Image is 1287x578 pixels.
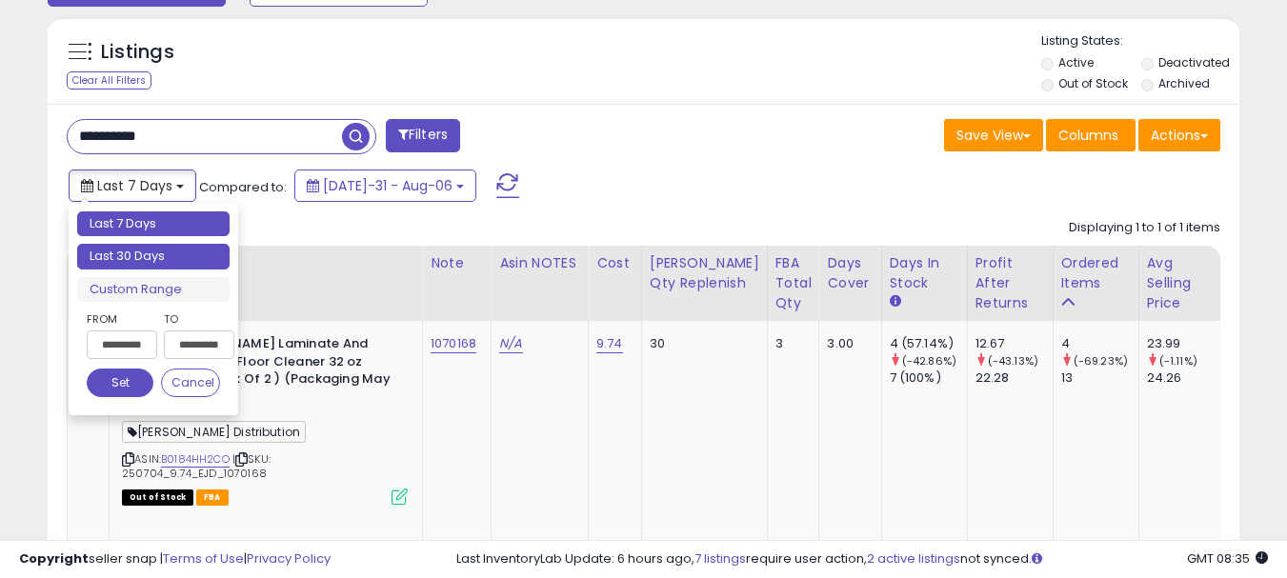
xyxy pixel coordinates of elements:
div: [PERSON_NAME] Qty Replenish [650,253,759,293]
div: Cost [596,253,633,273]
span: Compared to: [199,178,287,196]
label: To [164,309,220,329]
label: Archived [1158,75,1210,91]
div: Title [117,253,414,273]
div: 3.00 [827,335,866,352]
span: [DATE]-31 - Aug-06 [323,176,452,195]
div: Ordered Items [1061,253,1131,293]
a: 9.74 [596,334,623,353]
button: Actions [1138,119,1220,151]
label: Out of Stock [1058,75,1128,91]
label: Active [1058,54,1094,70]
a: N/A [499,334,522,353]
a: B0184HH2CO [161,451,230,468]
a: Terms of Use [163,549,244,568]
li: Last 30 Days [77,244,230,269]
div: Note [431,253,483,273]
small: (-43.13%) [988,353,1038,369]
th: CSV column name: cust_attr_1_ Asin NOTES [492,246,589,321]
div: Days In Stock [890,253,959,293]
span: All listings that are currently out of stock and unavailable for purchase on Amazon [122,489,193,506]
div: Clear All Filters [67,71,151,90]
label: From [87,309,153,329]
span: Columns [1058,126,1118,145]
small: (-42.86%) [902,353,956,369]
button: Filters [386,119,460,152]
div: Days Cover [827,253,873,293]
small: (-69.23%) [1074,353,1128,369]
a: 1070168 [431,334,476,353]
label: Deactivated [1158,54,1230,70]
div: 30 [650,335,753,352]
span: 2025-08-14 08:35 GMT [1187,549,1268,568]
div: 12.67 [975,335,1053,352]
a: Privacy Policy [247,549,331,568]
div: Asin NOTES [499,253,580,273]
small: (-1.11%) [1159,353,1197,369]
div: FBA Total Qty [775,253,812,313]
a: 2 active listings [867,549,960,568]
span: | SKU: 250704_9.74_EJD_1070168 [122,451,271,480]
li: Custom Range [77,277,230,303]
strong: Copyright [19,549,89,568]
a: 7 listings [694,549,746,568]
button: Columns [1046,119,1136,151]
div: 3 [775,335,805,352]
div: Profit After Returns [975,253,1045,313]
div: Avg Selling Price [1147,253,1217,313]
h5: Listings [101,39,174,66]
div: seller snap | | [19,550,331,568]
div: 23.99 [1147,335,1224,352]
div: 13 [1061,369,1138,387]
span: Last 7 Days [97,176,172,195]
span: FBA [196,489,229,506]
div: 4 (57.14%) [890,335,967,352]
th: Please note that this number is a calculation based on your required days of coverage and your ve... [641,246,767,321]
div: 22.28 [975,369,1053,387]
button: Last 7 Days [69,169,196,202]
div: 7 (100%) [890,369,967,387]
button: Save View [944,119,1043,151]
div: 24.26 [1147,369,1224,387]
div: 4 [1061,335,1138,352]
b: [PERSON_NAME] Laminate And Hardwood Floor Cleaner 32 oz Each ( Pack Of 2 ) (Packaging May Vary) [165,335,396,410]
div: Displaying 1 to 1 of 1 items [1069,219,1220,237]
div: Last InventoryLab Update: 6 hours ago, require user action, not synced. [456,550,1268,568]
div: ASIN: [122,335,408,503]
p: Listing States: [1041,32,1239,50]
span: [PERSON_NAME] Distribution [122,421,306,443]
li: Last 7 Days [77,211,230,237]
button: [DATE]-31 - Aug-06 [294,169,476,202]
button: Set [87,369,153,397]
button: Cancel [161,369,220,397]
small: Days In Stock. [890,293,901,310]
